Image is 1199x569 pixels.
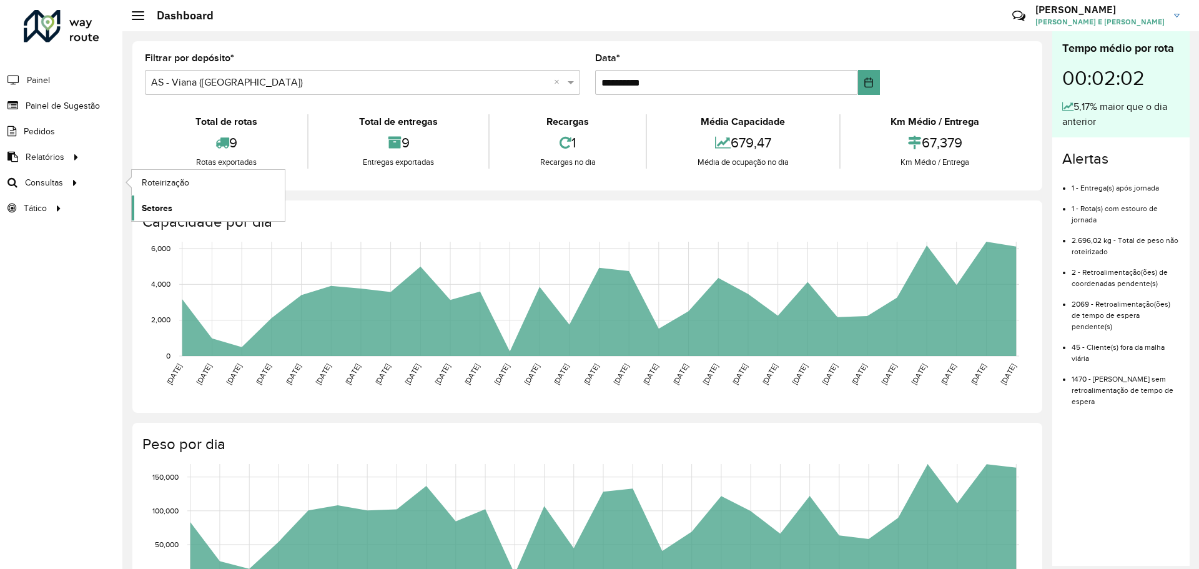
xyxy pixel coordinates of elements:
li: 1 - Rota(s) com estouro de jornada [1072,194,1180,225]
text: [DATE] [433,362,451,386]
text: [DATE] [284,362,302,386]
span: [PERSON_NAME] E [PERSON_NAME] [1035,16,1165,27]
text: [DATE] [165,362,183,386]
text: [DATE] [731,362,749,386]
div: 9 [312,129,485,156]
text: [DATE] [612,362,630,386]
text: [DATE] [552,362,570,386]
text: [DATE] [195,362,213,386]
div: 67,379 [844,129,1027,156]
span: Painel [27,74,50,87]
text: [DATE] [671,362,689,386]
label: Filtrar por depósito [145,51,234,66]
div: Recargas [493,114,643,129]
text: 50,000 [155,540,179,548]
h4: Capacidade por dia [142,213,1030,231]
li: 2 - Retroalimentação(ões) de coordenadas pendente(s) [1072,257,1180,289]
text: [DATE] [373,362,392,386]
div: Média Capacidade [650,114,836,129]
div: Km Médio / Entrega [844,114,1027,129]
div: Km Médio / Entrega [844,156,1027,169]
label: Data [595,51,620,66]
text: [DATE] [403,362,422,386]
a: Contato Rápido [1005,2,1032,29]
text: [DATE] [582,362,600,386]
li: 2069 - Retroalimentação(ões) de tempo de espera pendente(s) [1072,289,1180,332]
text: 100,000 [152,507,179,515]
li: 1 - Entrega(s) após jornada [1072,173,1180,194]
text: [DATE] [493,362,511,386]
div: Recargas no dia [493,156,643,169]
text: [DATE] [701,362,719,386]
span: Roteirização [142,176,189,189]
div: 00:02:02 [1062,57,1180,99]
text: [DATE] [463,362,481,386]
li: 45 - Cliente(s) fora da malha viária [1072,332,1180,364]
text: 2,000 [151,316,170,324]
text: 6,000 [151,244,170,252]
h4: Peso por dia [142,435,1030,453]
text: [DATE] [880,362,898,386]
div: Média de ocupação no dia [650,156,836,169]
span: Setores [142,202,172,215]
div: Total de entregas [312,114,485,129]
text: [DATE] [999,362,1017,386]
text: [DATE] [343,362,362,386]
text: [DATE] [761,362,779,386]
text: [DATE] [225,362,243,386]
div: 9 [148,129,304,156]
h4: Alertas [1062,150,1180,168]
h2: Dashboard [144,9,214,22]
span: Painel de Sugestão [26,99,100,112]
span: Pedidos [24,125,55,138]
text: [DATE] [850,362,868,386]
span: Relatórios [26,151,64,164]
text: 4,000 [151,280,170,288]
div: Tempo médio por rota [1062,40,1180,57]
text: [DATE] [254,362,272,386]
div: Rotas exportadas [148,156,304,169]
span: Consultas [25,176,63,189]
span: Tático [24,202,47,215]
li: 1470 - [PERSON_NAME] sem retroalimentação de tempo de espera [1072,364,1180,407]
text: 0 [166,352,170,360]
text: [DATE] [939,362,957,386]
span: Clear all [554,75,565,90]
a: Setores [132,195,285,220]
div: 1 [493,129,643,156]
div: Entregas exportadas [312,156,485,169]
a: Roteirização [132,170,285,195]
text: [DATE] [791,362,809,386]
text: [DATE] [821,362,839,386]
li: 2.696,02 kg - Total de peso não roteirizado [1072,225,1180,257]
div: 679,47 [650,129,836,156]
text: [DATE] [523,362,541,386]
text: [DATE] [314,362,332,386]
text: [DATE] [910,362,928,386]
div: 5,17% maior que o dia anterior [1062,99,1180,129]
text: [DATE] [641,362,659,386]
text: [DATE] [969,362,987,386]
div: Total de rotas [148,114,304,129]
text: 150,000 [152,473,179,481]
button: Choose Date [858,70,880,95]
h3: [PERSON_NAME] [1035,4,1165,16]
